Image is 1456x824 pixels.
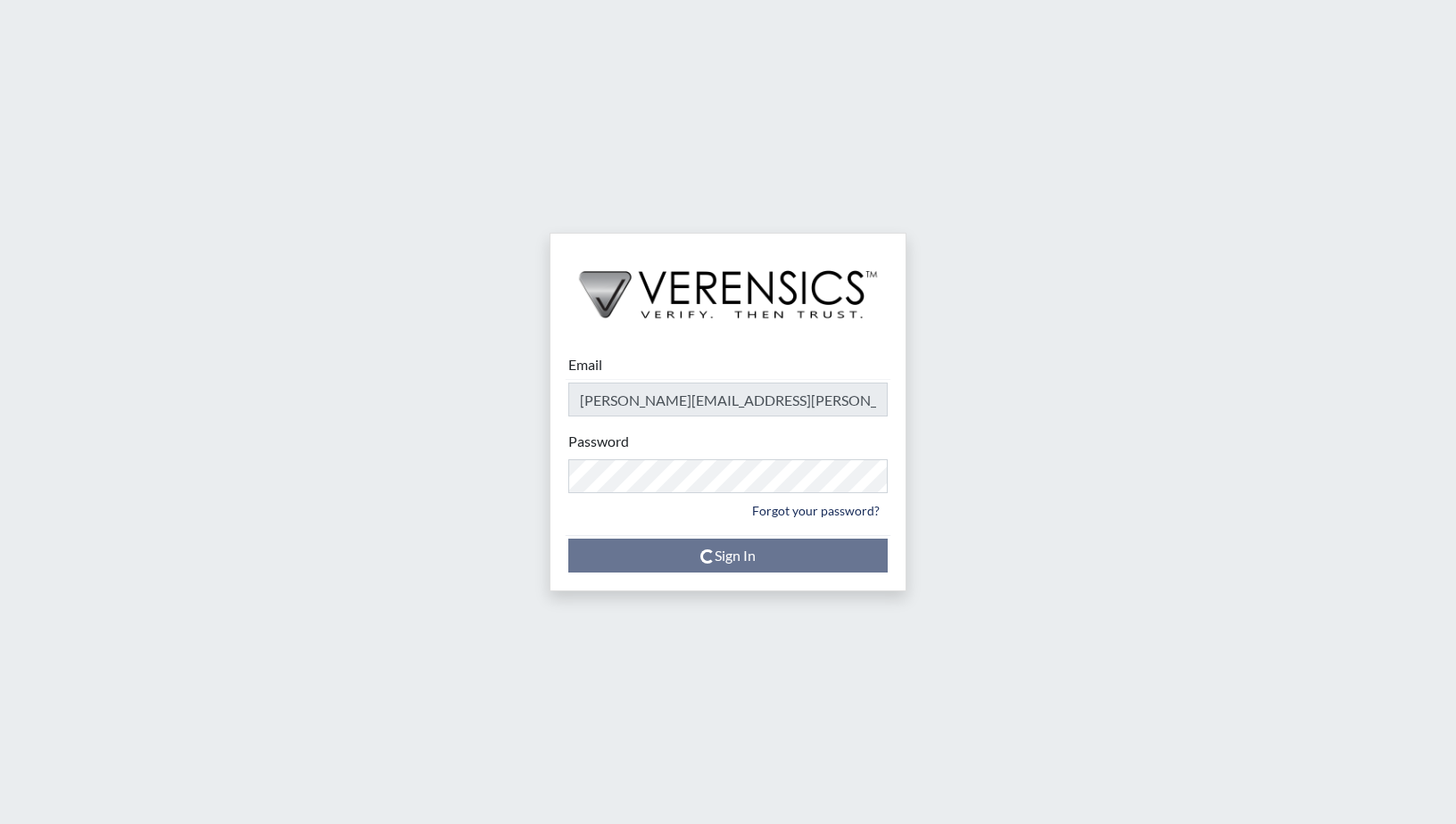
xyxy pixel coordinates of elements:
button: Sign In [568,539,888,573]
input: Email [568,383,888,416]
label: Password [568,431,629,452]
img: logo-wide-black.2aad4157.png [550,234,906,337]
label: Email [568,354,602,375]
a: Forgot your password? [744,497,888,524]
